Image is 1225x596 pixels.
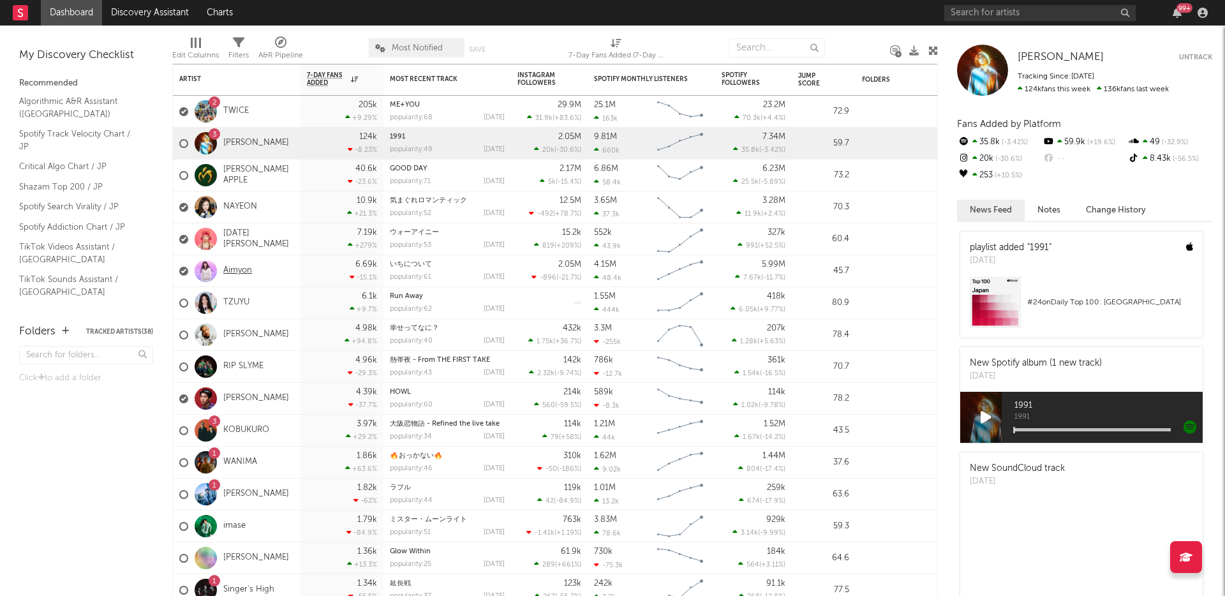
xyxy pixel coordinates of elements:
button: Untrack [1179,51,1212,64]
button: Change History [1073,200,1159,221]
div: Click to add a folder. [19,371,153,386]
div: ( ) [738,465,785,473]
span: 819 [542,242,554,250]
span: +52.5 % [760,242,783,250]
div: Recommended [19,76,153,91]
span: -21.7 % [558,274,579,281]
span: 136k fans last week [1018,86,1169,93]
span: -9.74 % [556,370,579,377]
svg: Chart title [651,96,709,128]
div: Most Recent Track [390,75,486,83]
div: ( ) [733,401,785,409]
span: +2.4 % [763,211,783,218]
div: popularity: 46 [390,465,433,472]
span: -16.5 % [762,370,783,377]
a: Run Away [390,293,423,300]
a: RIP SLYME [223,361,264,372]
a: [PERSON_NAME] [223,329,289,340]
div: 2.05M [558,260,581,269]
div: popularity: 52 [390,210,431,217]
div: 3.28M [762,197,785,205]
input: Search... [729,38,825,57]
div: ( ) [540,177,581,186]
div: 253 [957,167,1042,184]
div: Spotify Monthly Listeners [594,75,690,83]
span: -56.5 % [1171,156,1199,163]
span: 79 [551,434,559,441]
div: 163k [594,114,618,123]
div: 熱帯夜 - From THE FIRST TAKE [390,357,505,364]
span: 1991 [1014,398,1203,413]
svg: Chart title [651,415,709,447]
svg: Chart title [651,255,709,287]
button: News Feed [957,200,1025,221]
div: popularity: 61 [390,274,431,281]
div: 418k [767,292,785,301]
div: popularity: 62 [390,306,432,313]
span: -492 [537,211,553,218]
a: ウォーアイニー [390,229,439,236]
span: +4.4 % [762,115,783,122]
div: [DATE] [484,465,505,472]
span: 804 [746,466,760,473]
a: 熱帯夜 - From THE FIRST TAKE [390,357,490,364]
div: 気まぐれロマンティック [390,197,505,204]
div: 2.17M [560,165,581,173]
div: 4.15M [594,260,616,269]
a: [PERSON_NAME] APPLE [223,165,294,186]
div: -- [1042,151,1127,167]
div: 786k [594,356,613,364]
div: 310k [563,452,581,460]
div: 1.62M [594,452,616,460]
div: 4.39k [356,388,377,396]
div: 114k [768,388,785,396]
div: -8.23 % [348,145,377,154]
div: popularity: 40 [390,338,433,345]
span: +9.77 % [759,306,783,313]
span: -9.78 % [761,402,783,409]
div: 205k [359,101,377,109]
span: 11.9k [745,211,761,218]
span: +5.63 % [759,338,783,345]
span: 5k [548,179,556,186]
div: +21.3 % [347,209,377,218]
div: 7.19k [357,228,377,237]
span: -32.9 % [1160,139,1188,146]
div: [DATE] [970,255,1051,267]
a: [PERSON_NAME] [223,489,289,500]
div: 6.1k [362,292,377,301]
div: Filters [228,32,249,69]
div: 70.7 [798,359,849,375]
div: +94.8 % [345,337,377,345]
div: popularity: 49 [390,146,433,153]
a: [PERSON_NAME] [223,393,289,404]
span: 7.67k [743,274,761,281]
div: ( ) [732,337,785,345]
div: [DATE] [484,401,505,408]
div: ( ) [542,433,581,441]
span: [PERSON_NAME] [1018,52,1104,63]
div: Artist [179,75,275,83]
div: 6.86M [594,165,618,173]
div: popularity: 68 [390,114,433,121]
div: ( ) [734,433,785,441]
div: 40.6k [355,165,377,173]
div: 1991 [390,133,505,140]
div: 7-Day Fans Added (7-Day Fans Added) [568,48,664,63]
div: 80.9 [798,295,849,311]
div: -37.7 % [348,401,377,409]
a: 🔥おっかない🔥 [390,452,443,459]
a: [DATE] [PERSON_NAME] [223,228,294,250]
div: 45.7 [798,264,849,279]
div: ( ) [529,209,581,218]
span: +209 % [556,242,579,250]
div: 7-Day Fans Added (7-Day Fans Added) [568,32,664,69]
a: Shazam Top 200 / JP [19,180,140,194]
div: popularity: 71 [390,178,431,185]
div: [DATE] [484,242,505,249]
svg: Chart title [651,319,709,351]
div: 幸せってなに？ [390,325,505,332]
div: 15.2k [562,228,581,237]
div: +279 % [348,241,377,250]
div: ME+YOU [390,101,505,108]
